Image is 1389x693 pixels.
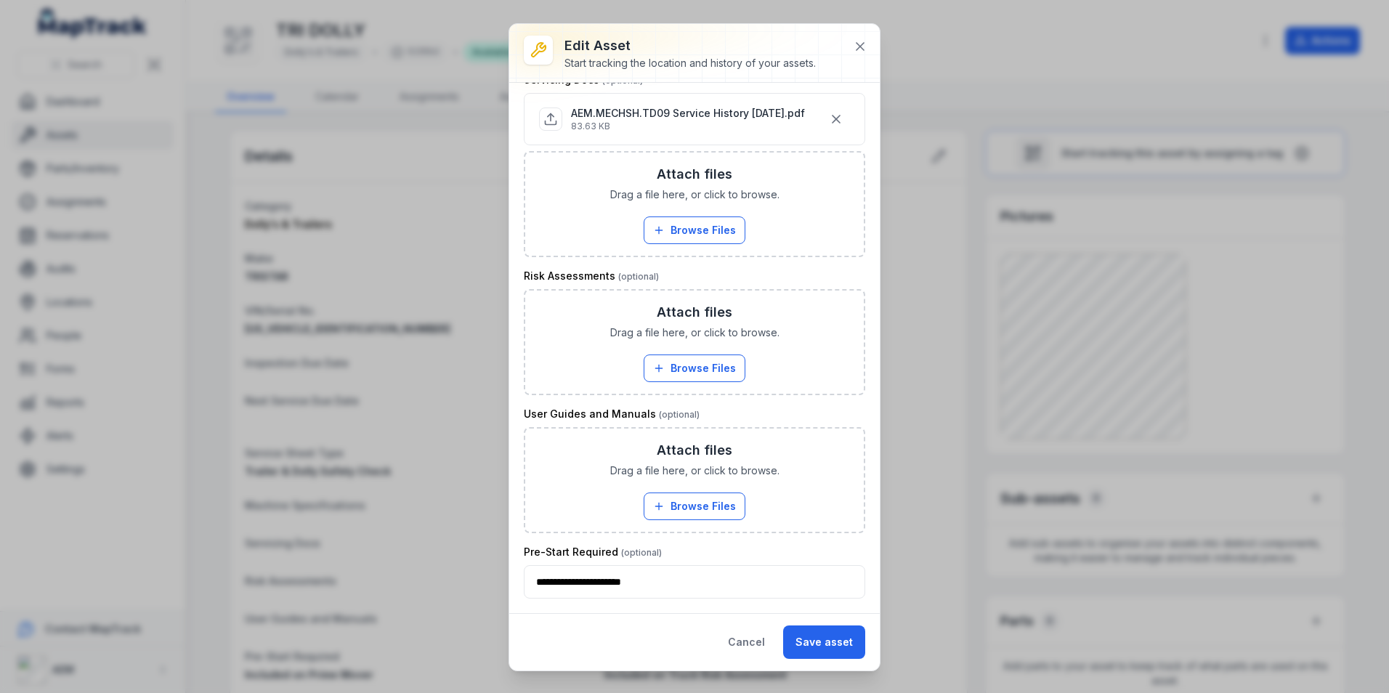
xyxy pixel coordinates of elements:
[524,545,662,559] label: Pre-Start Required
[571,106,805,121] p: AEM.MECHSH.TD09 Service History [DATE].pdf
[716,625,777,659] button: Cancel
[657,302,732,323] h3: Attach files
[610,325,779,340] span: Drag a file here, or click to browse.
[571,121,805,132] p: 83.63 KB
[657,440,732,461] h3: Attach files
[564,36,816,56] h3: Edit asset
[524,269,659,283] label: Risk Assessments
[564,56,816,70] div: Start tracking the location and history of your assets.
[524,610,701,625] label: Risk Assessment needed?
[644,216,745,244] button: Browse Files
[657,164,732,185] h3: Attach files
[783,625,865,659] button: Save asset
[644,354,745,382] button: Browse Files
[610,187,779,202] span: Drag a file here, or click to browse.
[524,407,700,421] label: User Guides and Manuals
[610,463,779,478] span: Drag a file here, or click to browse.
[644,493,745,520] button: Browse Files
